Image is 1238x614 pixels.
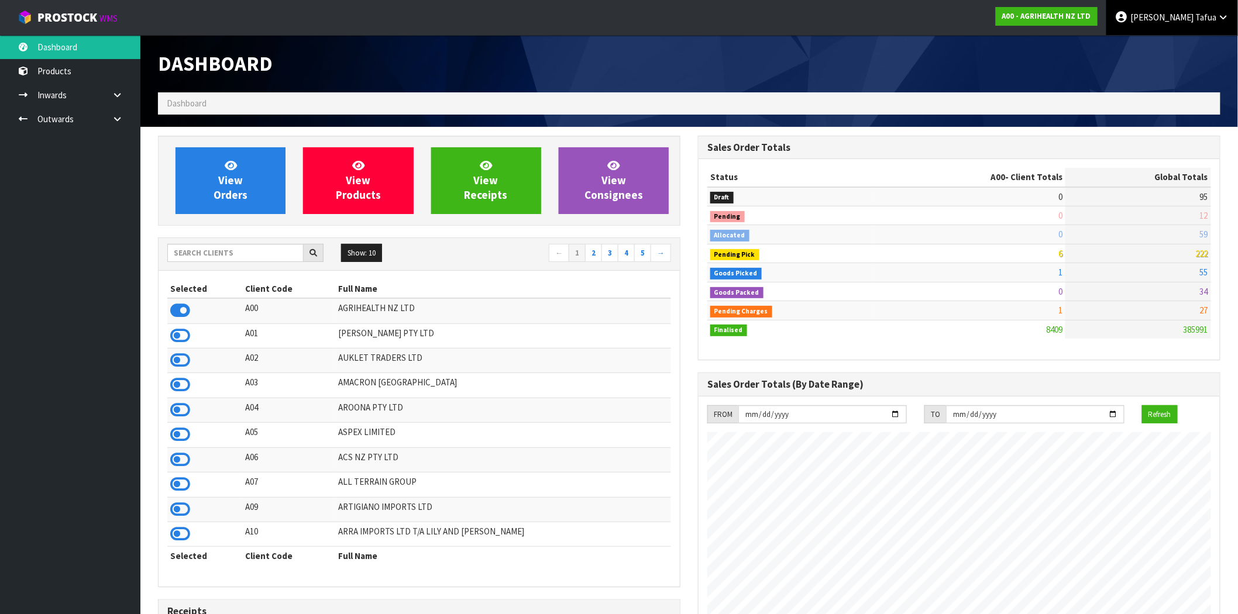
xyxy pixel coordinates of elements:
[1200,286,1208,297] span: 34
[242,398,335,422] td: A04
[335,447,671,472] td: ACS NZ PTY LTD
[651,244,671,263] a: →
[242,472,335,497] td: A07
[428,244,671,264] nav: Page navigation
[341,244,382,263] button: Show: 10
[242,423,335,447] td: A05
[18,10,32,25] img: cube-alt.png
[1200,267,1208,278] span: 55
[874,168,1066,187] th: - Client Totals
[996,7,1098,26] a: A00 - AGRIHEALTH NZ LTD
[707,405,738,424] div: FROM
[335,348,671,372] td: AUKLET TRADERS LTD
[1200,229,1208,240] span: 59
[584,158,643,202] span: View Consignees
[549,244,569,263] a: ←
[335,373,671,398] td: AMACRON [GEOGRAPHIC_DATA]
[303,147,413,214] a: ViewProducts
[335,298,671,323] td: AGRIHEALTH NZ LTD
[1058,305,1062,316] span: 1
[710,211,745,223] span: Pending
[710,306,772,318] span: Pending Charges
[335,522,671,546] td: ARRA IMPORTS LTD T/A LILY AND [PERSON_NAME]
[1196,248,1208,259] span: 222
[242,373,335,398] td: A03
[242,497,335,522] td: A09
[167,280,242,298] th: Selected
[242,348,335,372] td: A02
[710,268,762,280] span: Goods Picked
[242,547,335,565] th: Client Code
[1058,191,1062,202] span: 0
[710,249,759,261] span: Pending Pick
[991,171,1005,182] span: A00
[242,522,335,546] td: A10
[707,142,1211,153] h3: Sales Order Totals
[707,168,874,187] th: Status
[585,244,602,263] a: 2
[335,472,671,497] td: ALL TERRAIN GROUP
[465,158,508,202] span: View Receipts
[569,244,586,263] a: 1
[601,244,618,263] a: 3
[214,158,247,202] span: View Orders
[559,147,669,214] a: ViewConsignees
[1058,210,1062,221] span: 0
[707,379,1211,390] h3: Sales Order Totals (By Date Range)
[335,398,671,422] td: AROONA PTY LTD
[1065,168,1211,187] th: Global Totals
[710,325,747,336] span: Finalised
[710,230,749,242] span: Allocated
[1002,11,1091,21] strong: A00 - AGRIHEALTH NZ LTD
[1195,12,1216,23] span: Tafua
[336,158,381,202] span: View Products
[335,497,671,522] td: ARTIGIANO IMPORTS LTD
[242,298,335,323] td: A00
[1046,324,1062,335] span: 8409
[242,447,335,472] td: A06
[335,423,671,447] td: ASPEX LIMITED
[634,244,651,263] a: 5
[431,147,541,214] a: ViewReceipts
[1058,267,1062,278] span: 1
[710,192,734,203] span: Draft
[335,323,671,348] td: [PERSON_NAME] PTY LTD
[335,547,671,565] th: Full Name
[335,280,671,298] th: Full Name
[1130,12,1194,23] span: [PERSON_NAME]
[618,244,635,263] a: 4
[1184,324,1208,335] span: 385991
[1058,229,1062,240] span: 0
[176,147,286,214] a: ViewOrders
[1058,286,1062,297] span: 0
[242,280,335,298] th: Client Code
[1200,191,1208,202] span: 95
[158,51,273,76] span: Dashboard
[1200,305,1208,316] span: 27
[37,10,97,25] span: ProStock
[1142,405,1178,424] button: Refresh
[167,98,207,109] span: Dashboard
[167,244,304,262] input: Search clients
[1058,248,1062,259] span: 6
[242,323,335,348] td: A01
[924,405,946,424] div: TO
[99,13,118,24] small: WMS
[167,547,242,565] th: Selected
[1200,210,1208,221] span: 12
[710,287,764,299] span: Goods Packed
